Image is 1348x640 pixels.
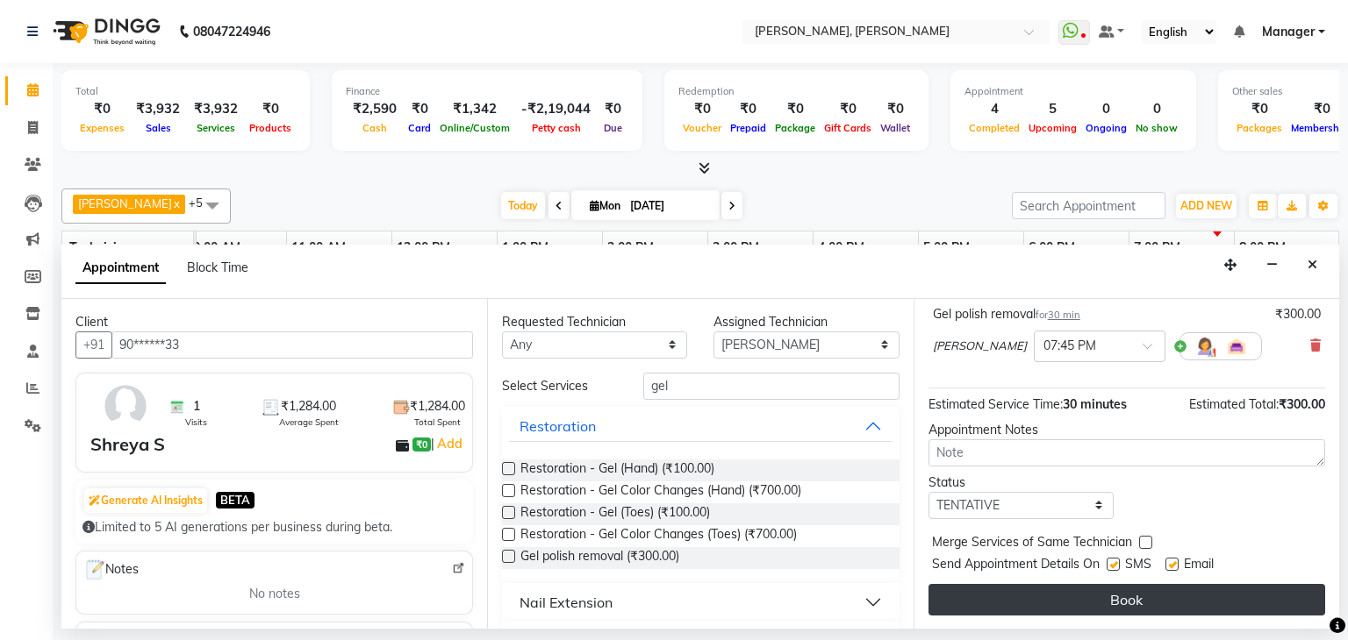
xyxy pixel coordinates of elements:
input: 2025-09-01 [625,193,713,219]
span: Restoration - Gel Color Changes (Toes) (₹700.00) [520,525,797,547]
span: No notes [249,585,300,603]
span: Manager [1262,23,1315,41]
div: Gel polish removal [933,305,1080,324]
img: logo [45,7,165,56]
span: Due [599,122,627,134]
div: Requested Technician [502,313,687,331]
div: Status [929,473,1114,492]
b: 08047224946 [193,7,270,56]
a: Add [434,433,465,454]
div: ₹2,590 [346,99,404,119]
a: 5:00 PM [919,235,974,260]
a: 2:00 PM [603,235,658,260]
span: Restoration - Gel (Toes) (₹100.00) [520,503,710,525]
span: Average Spent [279,416,339,429]
a: x [172,196,180,210]
span: Card [404,122,435,134]
div: Redemption [678,84,914,99]
span: Appointment [75,252,166,284]
span: Restoration - Gel Color Changes (Hand) (₹700.00) [520,481,801,503]
span: Mon [585,199,625,212]
a: 8:00 PM [1235,235,1290,260]
span: 30 min [1048,309,1080,321]
span: ₹1,284.00 [410,397,465,416]
span: Sales [141,122,176,134]
span: ₹0 [412,437,431,452]
div: ₹0 [75,99,129,119]
span: 1 [193,397,200,416]
span: SMS [1125,555,1151,577]
span: ₹300.00 [1279,396,1325,412]
span: Email [1184,555,1214,577]
span: Ongoing [1081,122,1131,134]
a: 3:00 PM [708,235,764,260]
div: ₹0 [598,99,628,119]
span: No show [1131,122,1182,134]
div: Total [75,84,296,99]
span: Upcoming [1024,122,1081,134]
div: Client [75,313,473,331]
div: ₹1,342 [435,99,514,119]
span: Expenses [75,122,129,134]
span: Technician [69,239,132,255]
button: Restoration [509,410,892,442]
small: for [1036,309,1080,321]
span: Send Appointment Details On [932,555,1100,577]
span: Restoration - Gel (Hand) (₹100.00) [520,459,714,481]
span: Cash [358,122,391,134]
a: 7:00 PM [1129,235,1185,260]
span: Wallet [876,122,914,134]
div: ₹0 [771,99,820,119]
span: ADD NEW [1180,199,1232,212]
span: Package [771,122,820,134]
img: Interior.png [1226,336,1247,357]
div: Appointment Notes [929,421,1325,439]
a: 6:00 PM [1024,235,1079,260]
a: 4:00 PM [814,235,869,260]
span: Services [192,122,240,134]
span: Voucher [678,122,726,134]
img: Hairdresser.png [1194,336,1215,357]
div: ₹0 [876,99,914,119]
div: Assigned Technician [713,313,899,331]
div: 4 [964,99,1024,119]
span: BETA [216,492,255,508]
div: 5 [1024,99,1081,119]
input: Search by service name [643,373,900,400]
div: ₹0 [678,99,726,119]
span: Today [501,192,545,219]
div: Nail Extension [520,592,613,613]
button: Close [1300,252,1325,279]
a: 12:00 PM [392,235,455,260]
a: 1:00 PM [498,235,553,260]
img: avatar [100,380,151,431]
div: ₹0 [245,99,296,119]
div: Appointment [964,84,1182,99]
span: Products [245,122,296,134]
span: Visits [185,416,207,429]
span: Notes [83,558,139,581]
span: Packages [1232,122,1287,134]
a: 10:00 AM [182,235,245,260]
span: Block Time [187,260,248,275]
span: Petty cash [527,122,585,134]
button: Nail Extension [509,587,892,618]
span: Gift Cards [820,122,876,134]
div: ₹0 [726,99,771,119]
span: 30 minutes [1063,396,1127,412]
button: Book [929,584,1325,615]
div: Restoration [520,416,596,437]
div: -₹2,19,044 [514,99,598,119]
span: [PERSON_NAME] [78,196,172,210]
button: ADD NEW [1176,194,1237,218]
span: Prepaid [726,122,771,134]
div: ₹3,932 [187,99,245,119]
input: Search by Name/Mobile/Email/Code [111,331,473,359]
span: Merge Services of Same Technician [932,533,1132,555]
div: ₹0 [1232,99,1287,119]
button: Generate AI Insights [84,488,207,513]
span: Gel polish removal (₹300.00) [520,547,679,569]
div: ₹0 [820,99,876,119]
input: Search Appointment [1012,192,1165,219]
div: ₹300.00 [1275,305,1321,324]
